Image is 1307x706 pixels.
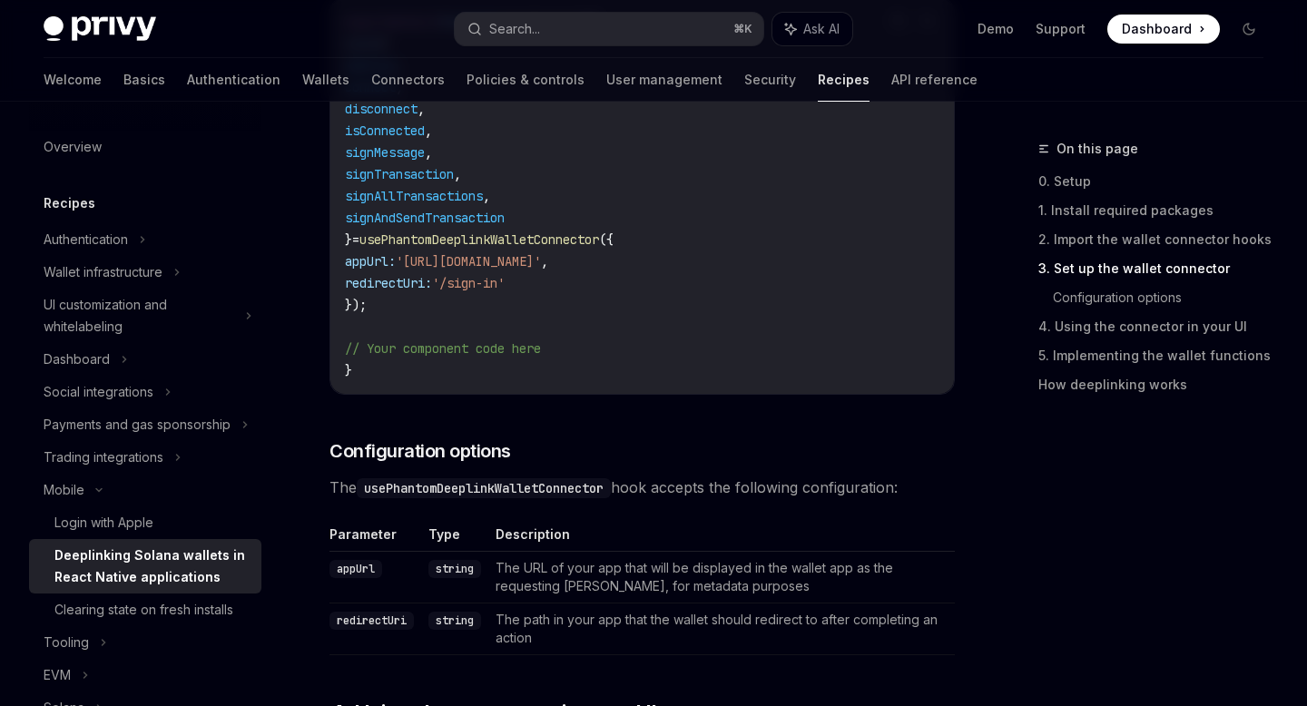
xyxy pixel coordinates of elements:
[733,22,752,36] span: ⌘ K
[44,348,110,370] div: Dashboard
[44,446,163,468] div: Trading integrations
[1038,341,1278,370] a: 5. Implementing the wallet functions
[44,381,153,403] div: Social integrations
[44,229,128,250] div: Authentication
[329,560,382,578] code: appUrl
[352,231,359,248] span: =
[488,603,955,655] td: The path in your app that the wallet should redirect to after completing an action
[1038,167,1278,196] a: 0. Setup
[421,525,488,552] th: Type
[1038,225,1278,254] a: 2. Import the wallet connector hooks
[345,101,418,117] span: disconnect
[418,101,425,117] span: ,
[44,414,231,436] div: Payments and gas sponsorship
[44,294,234,338] div: UI customization and whitelabeling
[1038,312,1278,341] a: 4. Using the connector in your UI
[44,136,102,158] div: Overview
[1038,370,1278,399] a: How deeplinking works
[1036,20,1086,38] a: Support
[432,275,505,291] span: '/sign-in'
[425,123,432,139] span: ,
[1053,283,1278,312] a: Configuration options
[345,253,396,270] span: appUrl:
[978,20,1014,38] a: Demo
[396,253,541,270] span: '[URL][DOMAIN_NAME]'
[29,539,261,593] a: Deeplinking Solana wallets in React Native applications
[359,231,599,248] span: usePhantomDeeplinkWalletConnector
[541,253,548,270] span: ,
[329,438,511,464] span: Configuration options
[1234,15,1263,44] button: Toggle dark mode
[123,58,165,102] a: Basics
[1038,254,1278,283] a: 3. Set up the wallet connector
[599,231,614,248] span: ({
[483,188,490,204] span: ,
[187,58,280,102] a: Authentication
[818,58,870,102] a: Recipes
[54,544,251,588] div: Deeplinking Solana wallets in React Native applications
[44,16,156,42] img: dark logo
[329,525,421,552] th: Parameter
[1122,20,1192,38] span: Dashboard
[454,166,461,182] span: ,
[29,506,261,539] a: Login with Apple
[345,297,367,313] span: });
[744,58,796,102] a: Security
[345,362,352,378] span: }
[345,123,425,139] span: isConnected
[44,479,84,501] div: Mobile
[54,512,153,534] div: Login with Apple
[489,18,540,40] div: Search...
[606,58,722,102] a: User management
[345,275,432,291] span: redirectUri:
[345,144,425,161] span: signMessage
[803,20,840,38] span: Ask AI
[44,261,162,283] div: Wallet infrastructure
[428,612,481,630] code: string
[772,13,852,45] button: Ask AI
[29,593,261,626] a: Clearing state on fresh installs
[345,166,454,182] span: signTransaction
[891,58,978,102] a: API reference
[44,664,71,686] div: EVM
[329,475,955,500] span: The hook accepts the following configuration:
[488,525,955,552] th: Description
[467,58,585,102] a: Policies & controls
[1107,15,1220,44] a: Dashboard
[345,231,352,248] span: }
[345,340,541,357] span: // Your component code here
[44,632,89,653] div: Tooling
[345,210,505,226] span: signAndSendTransaction
[428,560,481,578] code: string
[329,612,414,630] code: redirectUri
[455,13,762,45] button: Search...⌘K
[44,58,102,102] a: Welcome
[488,552,955,603] td: The URL of your app that will be displayed in the wallet app as the requesting [PERSON_NAME], for...
[29,131,261,163] a: Overview
[44,192,95,214] h5: Recipes
[371,58,445,102] a: Connectors
[425,144,432,161] span: ,
[345,188,483,204] span: signAllTransactions
[1038,196,1278,225] a: 1. Install required packages
[1056,138,1138,160] span: On this page
[357,478,611,498] code: usePhantomDeeplinkWalletConnector
[54,599,233,621] div: Clearing state on fresh installs
[302,58,349,102] a: Wallets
